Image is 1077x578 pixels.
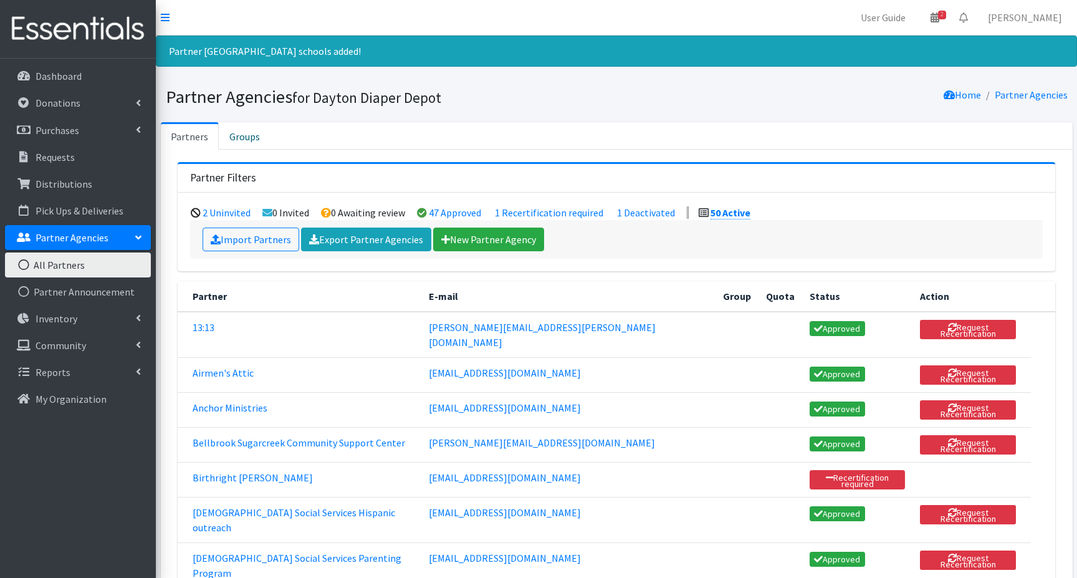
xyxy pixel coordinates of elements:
a: Import Partners [203,228,299,251]
div: Partner [GEOGRAPHIC_DATA] schools added! [156,36,1077,67]
a: Partner Agencies [5,225,151,250]
p: Purchases [36,124,79,137]
p: Pick Ups & Deliveries [36,205,123,217]
a: Birthright [PERSON_NAME] [193,471,313,484]
a: Groups [219,122,270,150]
p: Donations [36,97,80,109]
a: Requests [5,145,151,170]
th: Action [912,281,1031,312]
button: Request Recertification [920,320,1016,339]
a: My Organization [5,387,151,412]
a: [PERSON_NAME][EMAIL_ADDRESS][PERSON_NAME][DOMAIN_NAME] [429,321,656,349]
a: Bellbrook Sugarcreek Community Support Center [193,436,405,449]
p: Requests [36,151,75,163]
a: New Partner Agency [433,228,544,251]
p: Community [36,339,86,352]
a: [PERSON_NAME] [978,5,1072,30]
th: Quota [759,281,802,312]
a: 1 Deactivated [617,206,675,219]
a: Community [5,333,151,358]
p: Partner Agencies [36,231,108,244]
p: Reports [36,366,70,378]
th: E-mail [421,281,716,312]
a: 50 Active [711,206,750,219]
a: Inventory [5,306,151,331]
a: [DEMOGRAPHIC_DATA] Social Services Hispanic outreach [193,506,395,534]
button: Request Recertification [920,505,1016,524]
a: 2 Uninvited [203,206,251,219]
p: Distributions [36,178,92,190]
a: Approved [810,367,865,382]
a: Anchor Ministries [193,402,267,414]
a: [EMAIL_ADDRESS][DOMAIN_NAME] [429,367,581,379]
button: Request Recertification [920,551,1016,570]
a: Approved [810,436,865,451]
a: All Partners [5,253,151,277]
p: Inventory [36,312,77,325]
a: Home [944,89,981,101]
p: Dashboard [36,70,82,82]
span: 2 [938,11,946,19]
h3: Partner Filters [190,171,256,185]
a: Reports [5,360,151,385]
a: Pick Ups & Deliveries [5,198,151,223]
a: 13:13 [193,321,214,334]
a: Distributions [5,171,151,196]
a: 1 Recertification required [495,206,603,219]
button: Request Recertification [920,365,1016,385]
a: Donations [5,90,151,115]
a: Partner Agencies [995,89,1068,101]
button: Request Recertification [920,435,1016,455]
a: Approved [810,506,865,521]
p: My Organization [36,393,107,405]
a: [EMAIL_ADDRESS][DOMAIN_NAME] [429,402,581,414]
a: 47 Approved [429,206,481,219]
small: for Dayton Diaper Depot [292,89,441,107]
a: Approved [810,321,865,336]
th: Group [716,281,759,312]
a: 2 [921,5,949,30]
a: Approved [810,402,865,417]
a: [EMAIL_ADDRESS][DOMAIN_NAME] [429,506,581,519]
li: 0 Invited [262,206,309,219]
th: Status [802,281,912,312]
a: [EMAIL_ADDRESS][DOMAIN_NAME] [429,471,581,484]
button: Request Recertification [920,400,1016,420]
a: [EMAIL_ADDRESS][DOMAIN_NAME] [429,552,581,564]
a: Partners [161,122,219,150]
a: Purchases [5,118,151,143]
a: Dashboard [5,64,151,89]
th: Partner [178,281,421,312]
h1: Partner Agencies [166,86,612,108]
a: Airmen's Attic [193,367,254,379]
a: Recertification required [810,470,905,489]
a: Export Partner Agencies [301,228,431,251]
img: HumanEssentials [5,8,151,50]
a: [PERSON_NAME][EMAIL_ADDRESS][DOMAIN_NAME] [429,436,655,449]
a: User Guide [851,5,916,30]
li: 0 Awaiting review [321,206,405,219]
a: Partner Announcement [5,279,151,304]
a: Approved [810,552,865,567]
